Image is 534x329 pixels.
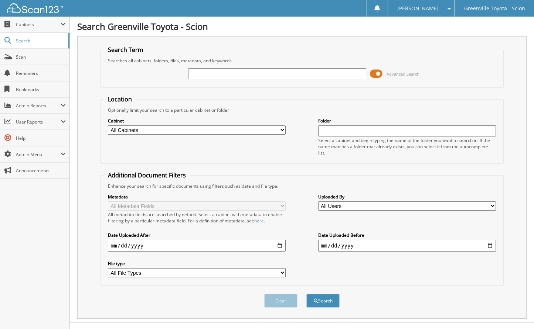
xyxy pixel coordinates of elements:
[387,71,419,77] span: Advanced Search
[108,211,286,224] div: All metadata fields are searched by default. Select a cabinet with metadata to enable filtering b...
[16,38,65,44] span: Search
[108,118,286,124] label: Cabinet
[306,294,340,308] button: Search
[104,183,500,189] div: Enhance your search for specific documents using filters such as date and file type.
[318,194,496,200] label: Uploaded By
[318,232,496,238] label: Date Uploaded Before
[318,240,496,252] input: end
[104,107,500,113] div: Optionally limit your search to a particular cabinet or folder
[16,54,66,60] span: Scan
[104,171,190,179] legend: Additional Document Filters
[16,167,66,174] span: Announcements
[108,232,286,238] label: Date Uploaded After
[264,294,297,308] button: Clear
[77,20,527,32] h1: Search Greenville Toyota - Scion
[16,21,61,28] span: Cabinets
[7,3,63,13] img: scan123-logo-white.svg
[16,103,61,109] span: Admin Reports
[108,260,286,267] label: File type
[254,218,264,224] a: here
[397,6,439,11] span: [PERSON_NAME]
[16,119,61,125] span: User Reports
[108,240,286,252] input: start
[497,294,534,329] iframe: Chat Widget
[104,95,136,103] legend: Location
[16,135,66,141] span: Help
[464,6,525,11] span: Greenville Toyota - Scion
[318,137,496,156] div: Select a cabinet and begin typing the name of the folder you want to search in. If the name match...
[16,86,66,93] span: Bookmarks
[104,58,500,64] div: Searches all cabinets, folders, files, metadata, and keywords
[104,46,147,54] legend: Search Term
[16,151,61,157] span: Admin Menu
[16,70,66,76] span: Reminders
[108,194,286,200] label: Metadata
[318,118,496,124] label: Folder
